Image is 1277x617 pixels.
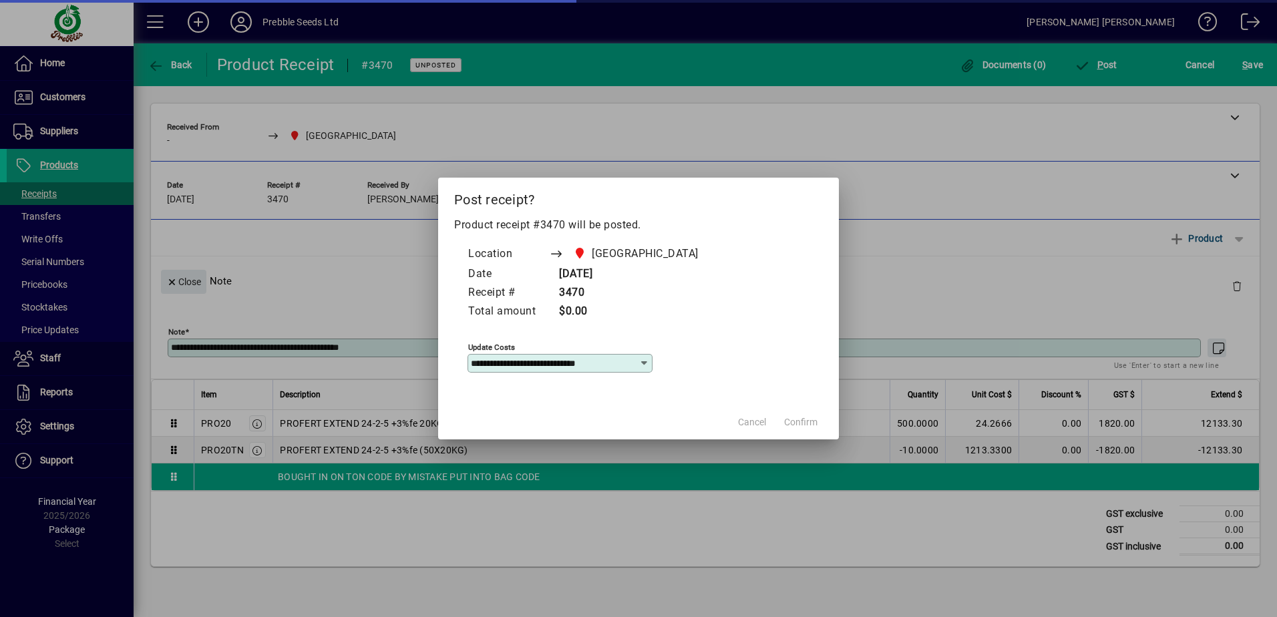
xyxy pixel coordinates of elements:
td: Receipt # [468,284,549,302]
mat-label: Update costs [468,343,515,352]
span: PALMERSTON NORTH [570,244,704,263]
td: Location [468,244,549,265]
span: [GEOGRAPHIC_DATA] [592,246,699,262]
h2: Post receipt? [438,178,839,216]
td: [DATE] [549,265,724,284]
td: 3470 [549,284,724,302]
p: Product receipt #3470 will be posted. [454,217,823,233]
td: Date [468,265,549,284]
td: $0.00 [549,302,724,321]
td: Total amount [468,302,549,321]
